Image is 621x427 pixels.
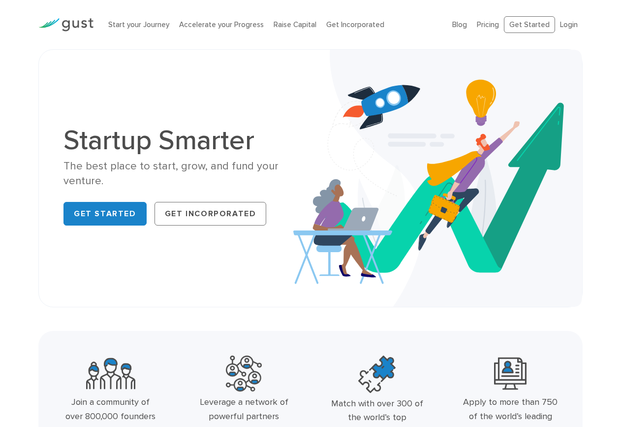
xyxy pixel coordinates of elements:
[293,50,582,307] img: Startup Smarter Hero
[63,127,303,154] h1: Startup Smarter
[504,16,555,33] a: Get Started
[63,202,147,226] a: Get Started
[477,20,499,29] a: Pricing
[358,356,396,393] img: Top Accelerators
[108,20,169,29] a: Start your Journey
[494,356,527,392] img: Leading Angel Investment
[63,395,158,424] div: Join a community of over 800,000 founders
[86,356,135,392] img: Community Founders
[560,20,578,29] a: Login
[196,395,291,424] div: Leverage a network of powerful partners
[326,20,384,29] a: Get Incorporated
[63,159,303,188] div: The best place to start, grow, and fund your venture.
[38,18,93,32] img: Gust Logo
[155,202,267,226] a: Get Incorporated
[179,20,264,29] a: Accelerate your Progress
[274,20,316,29] a: Raise Capital
[452,20,467,29] a: Blog
[226,356,262,392] img: Powerful Partners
